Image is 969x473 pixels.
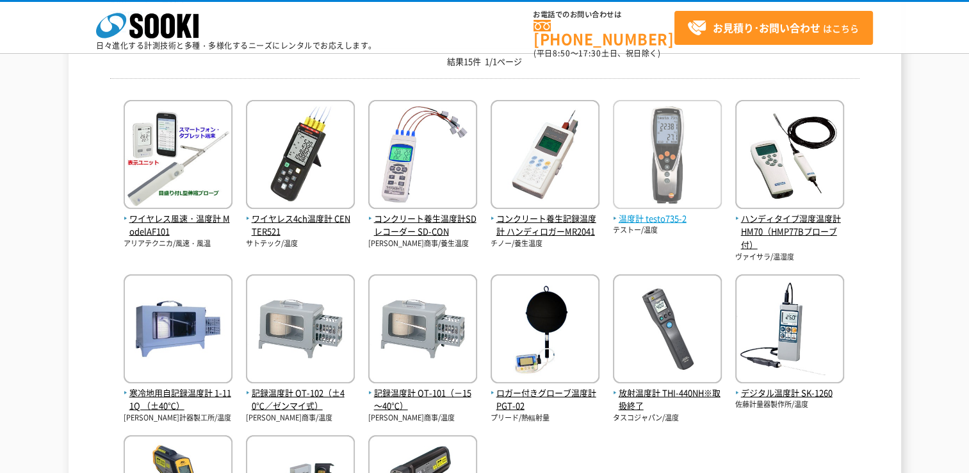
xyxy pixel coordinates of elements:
span: 温度計 testo735-2 [613,212,722,226]
p: [PERSON_NAME]商事/養生温度 [368,238,477,249]
span: デジタル温度計 SK-1260 [735,386,844,400]
a: デジタル温度計 SK-1260 [735,373,844,400]
a: コンクリート養生温度計SDレコーダー SD-CON [368,199,477,238]
span: ワイヤレス風速・温度計 ModelAF101 [124,212,232,239]
img: THI-440NH※取扱終了 [613,274,722,386]
img: 1-111Q （±40℃） [124,274,232,386]
p: [PERSON_NAME]計器製工所/温度 [124,413,232,424]
p: プリード/熱輻射量 [491,413,599,424]
p: アリアテクニカ/風速・風温 [124,238,232,249]
img: HM70（HMP77Bプローブ付） [735,100,844,212]
a: [PHONE_NUMBER] [533,20,674,46]
span: ロガー付きグローブ温度計 PGT-02 [491,386,599,413]
p: タスコジャパン/温度 [613,413,722,424]
span: はこちら [687,19,859,38]
span: ハンディタイプ湿度温度計 HM70（HMP77Bプローブ付） [735,212,844,252]
a: 記録温度計 OT-102（±40℃／ゼンマイ式） [246,373,355,413]
img: SD-CON [368,100,477,212]
p: サトテック/温度 [246,238,355,249]
a: お見積り･お問い合わせはこちら [674,11,873,45]
a: ワイヤレス風速・温度計 ModelAF101 [124,199,232,238]
img: ModelAF101 [124,100,232,212]
p: チノー/養生温度 [491,238,599,249]
span: 記録温度計 OT-102（±40℃／ゼンマイ式） [246,386,355,413]
p: テストー/温度 [613,225,722,236]
img: CENTER521 [246,100,355,212]
span: 記録温度計 OT-101（－15～40℃） [368,386,477,413]
strong: お見積り･お問い合わせ [713,20,820,35]
img: testo735-2 [613,100,722,212]
span: 8:50 [553,47,571,59]
p: [PERSON_NAME]商事/温度 [246,413,355,424]
p: [PERSON_NAME]商事/温度 [368,413,477,424]
p: 佐藤計量器製作所/温度 [735,399,844,410]
span: (平日 ～ 土日、祝日除く) [533,47,660,59]
p: 日々進化する計測技術と多種・多様化するニーズにレンタルでお応えします。 [96,42,377,49]
a: 寒冷地用自記録温度計 1-111Q （±40℃） [124,373,232,413]
a: コンクリート養生記録温度計 ハンディロガーMR2041 [491,199,599,238]
span: 17:30 [578,47,601,59]
span: コンクリート養生記録温度計 ハンディロガーMR2041 [491,212,599,239]
span: お電話でのお問い合わせは [533,11,674,19]
p: 結果15件 1/1ページ [110,55,859,69]
span: 寒冷地用自記録温度計 1-111Q （±40℃） [124,386,232,413]
a: 記録温度計 OT-101（－15～40℃） [368,373,477,413]
p: ヴァイサラ/温湿度 [735,252,844,263]
img: OT-102（±40℃／ゼンマイ式） [246,274,355,386]
img: ハンディロガーMR2041 [491,100,599,212]
a: 温度計 testo735-2 [613,199,722,226]
a: ハンディタイプ湿度温度計 HM70（HMP77Bプローブ付） [735,199,844,252]
img: OT-101（－15～40℃） [368,274,477,386]
span: 放射温度計 THI-440NH※取扱終了 [613,386,722,413]
span: コンクリート養生温度計SDレコーダー SD-CON [368,212,477,239]
img: PGT-02 [491,274,599,386]
a: ワイヤレス4ch温度計 CENTER521 [246,199,355,238]
img: SK-1260 [735,274,844,386]
span: ワイヤレス4ch温度計 CENTER521 [246,212,355,239]
a: ロガー付きグローブ温度計 PGT-02 [491,373,599,413]
a: 放射温度計 THI-440NH※取扱終了 [613,373,722,413]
